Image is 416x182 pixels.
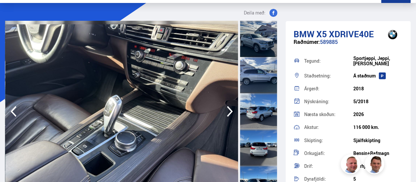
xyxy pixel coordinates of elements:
span: BMW [294,28,314,40]
div: Tegund: [304,59,353,63]
div: Næsta skoðun: [304,112,353,117]
button: Deila með: [241,9,280,17]
div: 589885 [294,39,403,52]
div: Nýskráning: [304,99,353,104]
div: Staðsetning: [304,74,353,78]
div: 2026 [353,112,402,117]
div: 116 000 km. [353,125,402,130]
div: Skipting: [304,138,353,143]
div: Árgerð: [304,86,353,91]
div: Sportjeppi, Jeppi, [PERSON_NAME] [353,56,402,66]
img: brand logo [379,24,406,45]
div: Drif: [304,164,353,168]
span: X5 XDRIVE40E [316,28,374,40]
div: Akstur: [304,125,353,130]
div: Bensín+Rafmagn [353,151,402,156]
div: Sjálfskipting [353,138,402,143]
span: Raðnúmer: [294,38,320,45]
img: FbJEzSuNWCJXmdc-.webp [366,155,385,175]
span: Deila með: [244,9,266,17]
div: Dyrafjöldi: [304,177,353,181]
div: Á staðnum [353,73,402,78]
div: 5 [353,176,402,182]
div: 5/2018 [353,99,402,104]
img: siFngHWaQ9KaOqBr.png [342,155,362,175]
div: 2018 [353,86,402,91]
button: Opna LiveChat spjallviðmót [5,3,25,22]
div: Orkugjafi: [304,151,353,156]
